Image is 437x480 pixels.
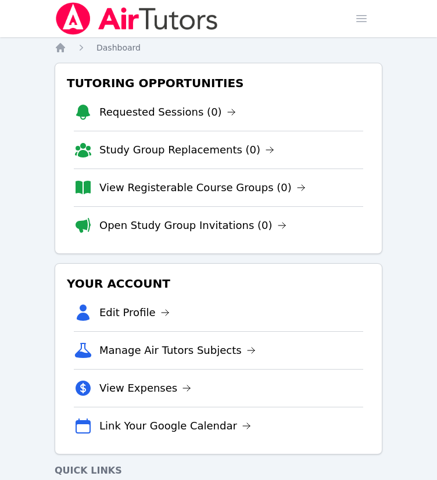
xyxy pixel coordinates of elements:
a: Link Your Google Calendar [99,418,251,434]
h4: Quick Links [55,464,382,478]
a: Open Study Group Invitations (0) [99,217,286,234]
a: Dashboard [96,42,141,53]
a: View Expenses [99,380,191,396]
span: Dashboard [96,43,141,52]
a: Requested Sessions (0) [99,104,236,120]
a: Study Group Replacements (0) [99,142,274,158]
a: Manage Air Tutors Subjects [99,342,256,359]
h3: Tutoring Opportunities [65,73,372,94]
img: Air Tutors [55,2,219,35]
h3: Your Account [65,273,372,294]
a: View Registerable Course Groups (0) [99,180,306,196]
a: Edit Profile [99,305,170,321]
nav: Breadcrumb [55,42,382,53]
